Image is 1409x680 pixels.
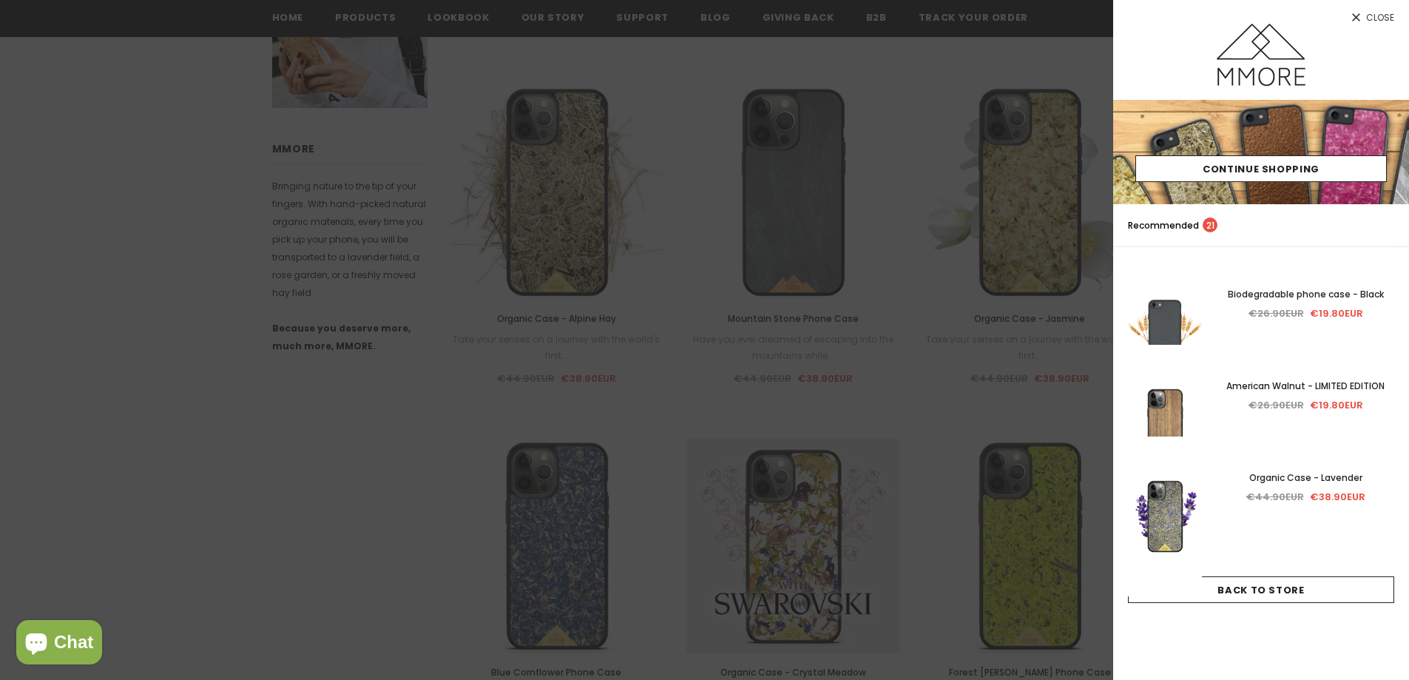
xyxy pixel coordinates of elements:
span: €44.90EUR [1246,490,1304,504]
span: 21 [1203,218,1217,232]
span: American Walnut - LIMITED EDITION [1226,380,1385,392]
a: Biodegradable phone case - Black [1217,286,1394,303]
span: €38.90EUR [1310,490,1365,504]
a: search [1379,218,1394,233]
p: Recommended [1128,218,1217,233]
span: Biodegradable phone case - Black [1228,288,1384,300]
span: €19.80EUR [1310,306,1363,320]
span: Close [1366,13,1394,22]
span: €26.90EUR [1248,306,1304,320]
span: €26.90EUR [1248,398,1304,412]
inbox-online-store-chat: Shopify online store chat [12,620,107,668]
a: Continue Shopping [1135,155,1387,182]
a: Back To Store [1128,576,1394,603]
a: Organic Case - Lavender [1217,470,1394,486]
span: Organic Case - Lavender [1249,471,1362,484]
span: €19.80EUR [1310,398,1363,412]
a: American Walnut - LIMITED EDITION [1217,378,1394,394]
